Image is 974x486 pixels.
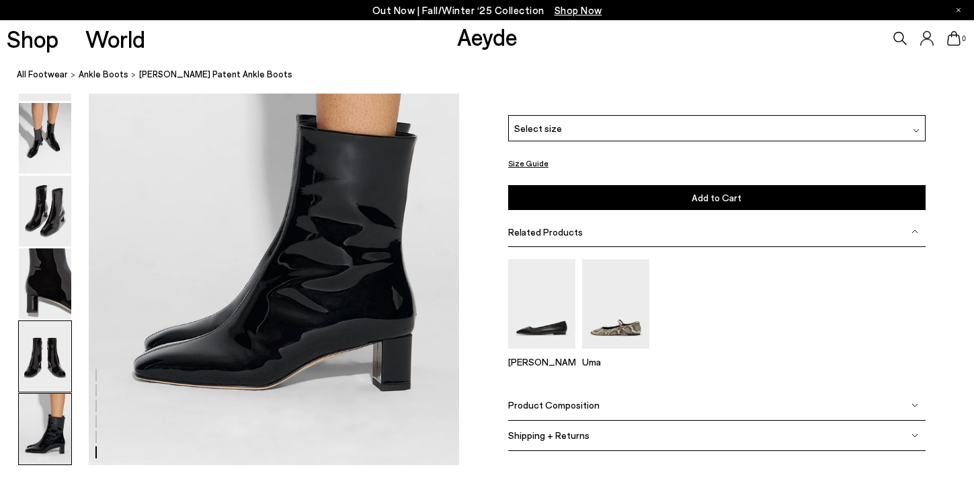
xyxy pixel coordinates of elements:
a: Aeyde [457,22,518,50]
img: Millie Patent Ankle Boots - Image 6 [19,394,71,464]
span: Add to Cart [692,192,741,203]
p: Out Now | Fall/Winter ‘25 Collection [372,2,602,19]
p: [PERSON_NAME] [508,355,575,367]
img: Millie Patent Ankle Boots - Image 4 [19,248,71,319]
img: Ida Leather Square-Toe Flats [508,258,575,348]
span: Product Composition [508,399,600,411]
a: Shop [7,27,58,50]
span: [PERSON_NAME] Patent Ankle Boots [139,67,292,81]
img: Uma Mary-Janes Flats [582,258,649,348]
button: Add to Cart [508,185,926,210]
span: Navigate to /collections/new-in [555,4,602,16]
span: 0 [961,35,967,42]
img: svg%3E [911,228,918,235]
img: Millie Patent Ankle Boots - Image 2 [19,103,71,174]
p: Uma [582,355,649,367]
span: ankle boots [79,69,128,79]
span: Shipping + Returns [508,429,590,441]
nav: breadcrumb [17,57,974,94]
a: All Footwear [17,67,68,81]
a: 0 [947,31,961,46]
a: Uma Mary-Janes Flats Uma [582,339,649,367]
a: ankle boots [79,67,128,81]
img: Millie Patent Ankle Boots - Image 3 [19,176,71,246]
img: svg%3E [911,431,918,438]
span: Related Products [508,225,583,237]
img: svg%3E [911,401,918,408]
span: Select size [514,121,562,135]
button: Size Guide [508,155,549,172]
img: Millie Patent Ankle Boots - Image 5 [19,321,71,392]
a: World [85,27,145,50]
a: Ida Leather Square-Toe Flats [PERSON_NAME] [508,339,575,367]
img: svg%3E [913,127,920,134]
